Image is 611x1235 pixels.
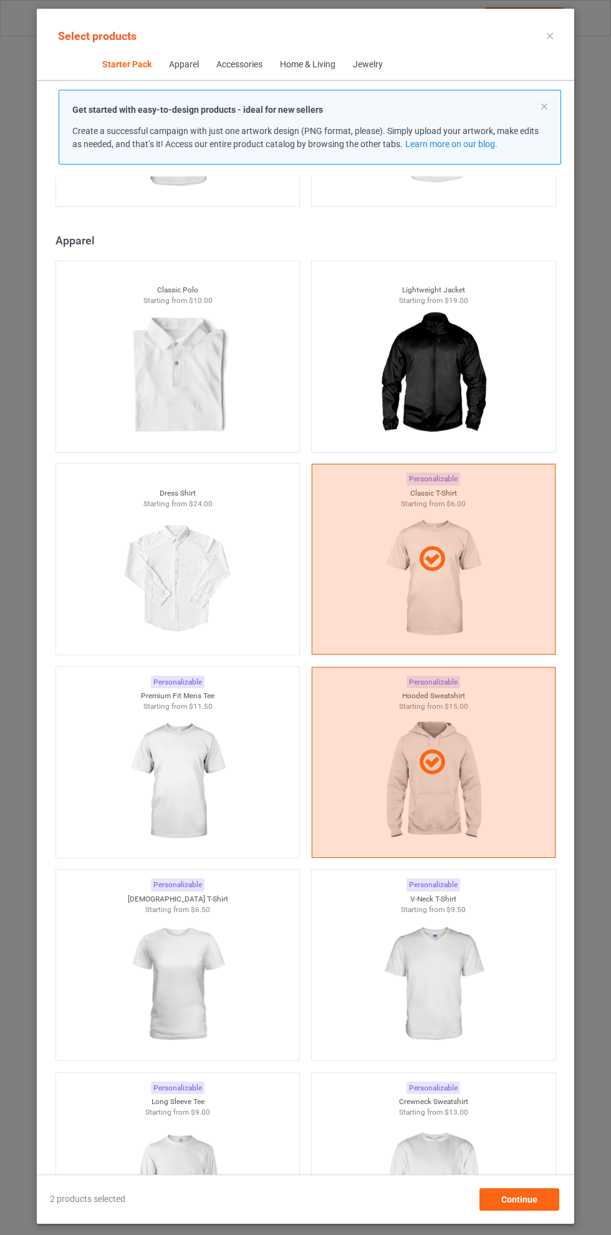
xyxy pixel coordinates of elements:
[191,905,210,914] span: $6.50
[122,915,233,1054] img: regular.jpg
[56,488,300,499] div: Dress Shirt
[377,915,489,1054] img: regular.jpg
[50,1193,125,1206] span: 2 products selected
[479,1188,559,1211] div: Continue
[56,296,300,306] div: Starting from
[352,59,382,71] div: Jewelry
[56,691,300,701] div: Premium Fit Mens Tee
[312,894,556,905] div: V-Neck T-Shirt
[445,296,468,305] span: $19.00
[501,1194,537,1204] span: Continue
[405,139,497,149] a: Learn more on our blog.
[151,1082,204,1095] div: Personalizable
[56,499,300,509] div: Starting from
[445,1108,468,1117] span: $13.00
[377,306,489,446] img: regular.jpg
[56,1097,300,1107] div: Long Sleeve Tee
[151,878,204,891] div: Personalizable
[312,1107,556,1118] div: Starting from
[56,701,300,712] div: Starting from
[56,905,300,915] div: Starting from
[188,499,212,508] span: $24.00
[279,59,335,71] div: Home & Living
[312,296,556,306] div: Starting from
[312,905,556,915] div: Starting from
[407,1082,460,1095] div: Personalizable
[72,105,323,115] strong: Get started with easy-to-design products - ideal for new sellers
[58,29,137,42] span: Select products
[446,905,466,914] span: $9.50
[93,50,160,80] span: Starter Pack
[216,59,262,71] div: Accessories
[56,285,300,296] div: Classic Polo
[407,878,460,891] div: Personalizable
[188,702,212,711] span: $11.50
[188,296,212,305] span: $10.00
[168,59,198,71] div: Apparel
[56,894,300,905] div: [DEMOGRAPHIC_DATA] T-Shirt
[122,509,233,648] img: regular.jpg
[56,1107,300,1118] div: Starting from
[151,676,204,689] div: Personalizable
[122,306,233,446] img: regular.jpg
[72,126,539,149] span: Create a successful campaign with just one artwork design (PNG format, please). Simply upload you...
[312,1097,556,1107] div: Crewneck Sweatshirt
[55,233,562,247] div: Apparel
[122,712,233,852] img: regular.jpg
[312,285,556,296] div: Lightweight Jacket
[191,1108,210,1117] span: $9.00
